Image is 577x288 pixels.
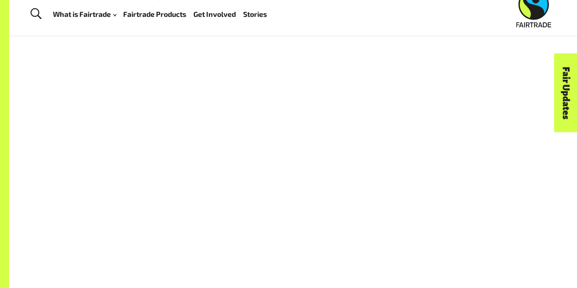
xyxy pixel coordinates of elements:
a: Fairtrade Products [123,8,186,21]
a: Get Involved [193,8,236,21]
a: Stories [243,8,267,21]
a: Toggle Search [25,3,47,26]
a: What is Fairtrade [53,8,116,21]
